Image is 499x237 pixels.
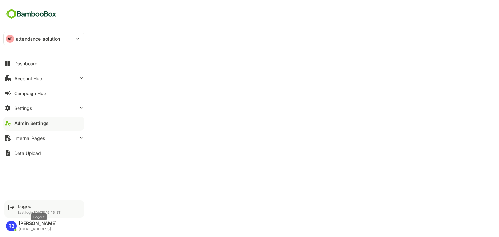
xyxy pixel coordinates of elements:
[18,204,61,209] div: Logout
[3,72,84,85] button: Account Hub
[6,35,14,43] div: AT
[19,221,57,226] div: [PERSON_NAME]
[3,57,84,70] button: Dashboard
[14,150,41,156] div: Data Upload
[18,210,61,214] p: Last login: [DATE] 15:46 IST
[4,32,84,45] div: ATattendance_solution
[14,76,42,81] div: Account Hub
[14,106,32,111] div: Settings
[3,8,58,20] img: BambooboxFullLogoMark.5f36c76dfaba33ec1ec1367b70bb1252.svg
[3,87,84,100] button: Campaign Hub
[14,135,45,141] div: Internal Pages
[14,91,46,96] div: Campaign Hub
[14,120,49,126] div: Admin Settings
[3,131,84,144] button: Internal Pages
[3,146,84,159] button: Data Upload
[3,117,84,130] button: Admin Settings
[14,61,38,66] div: Dashboard
[19,227,57,231] div: [EMAIL_ADDRESS]
[6,221,17,231] div: RB
[3,102,84,115] button: Settings
[16,35,60,42] p: attendance_solution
